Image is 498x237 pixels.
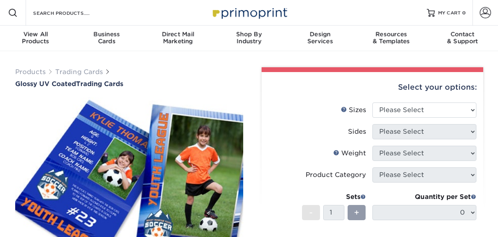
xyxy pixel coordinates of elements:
a: Direct MailMarketing [142,26,214,51]
span: + [354,207,359,219]
a: DesignServices [284,26,356,51]
div: Cards [71,30,142,45]
a: Glossy UV CoatedTrading Cards [15,80,243,88]
div: Product Category [306,170,366,180]
span: - [309,207,313,219]
div: & Templates [356,30,427,45]
div: Industry [214,30,285,45]
span: Contact [427,30,498,38]
span: Resources [356,30,427,38]
span: MY CART [438,10,461,16]
span: Business [71,30,142,38]
span: Design [284,30,356,38]
span: Direct Mail [142,30,214,38]
a: Trading Cards [55,68,103,76]
div: Sizes [341,105,366,115]
a: Shop ByIndustry [214,26,285,51]
div: & Support [427,30,498,45]
img: Primoprint [209,4,289,21]
div: Select your options: [268,72,477,102]
input: SEARCH PRODUCTS..... [32,8,110,18]
span: Glossy UV Coated [15,80,76,88]
div: Sides [348,127,366,137]
div: Sets [302,192,366,202]
span: Shop By [214,30,285,38]
a: Products [15,68,46,76]
a: Resources& Templates [356,26,427,51]
div: Quantity per Set [372,192,476,202]
div: Weight [333,149,366,158]
a: Contact& Support [427,26,498,51]
span: 0 [462,10,466,16]
div: Services [284,30,356,45]
h1: Trading Cards [15,80,243,88]
a: BusinessCards [71,26,142,51]
div: Marketing [142,30,214,45]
